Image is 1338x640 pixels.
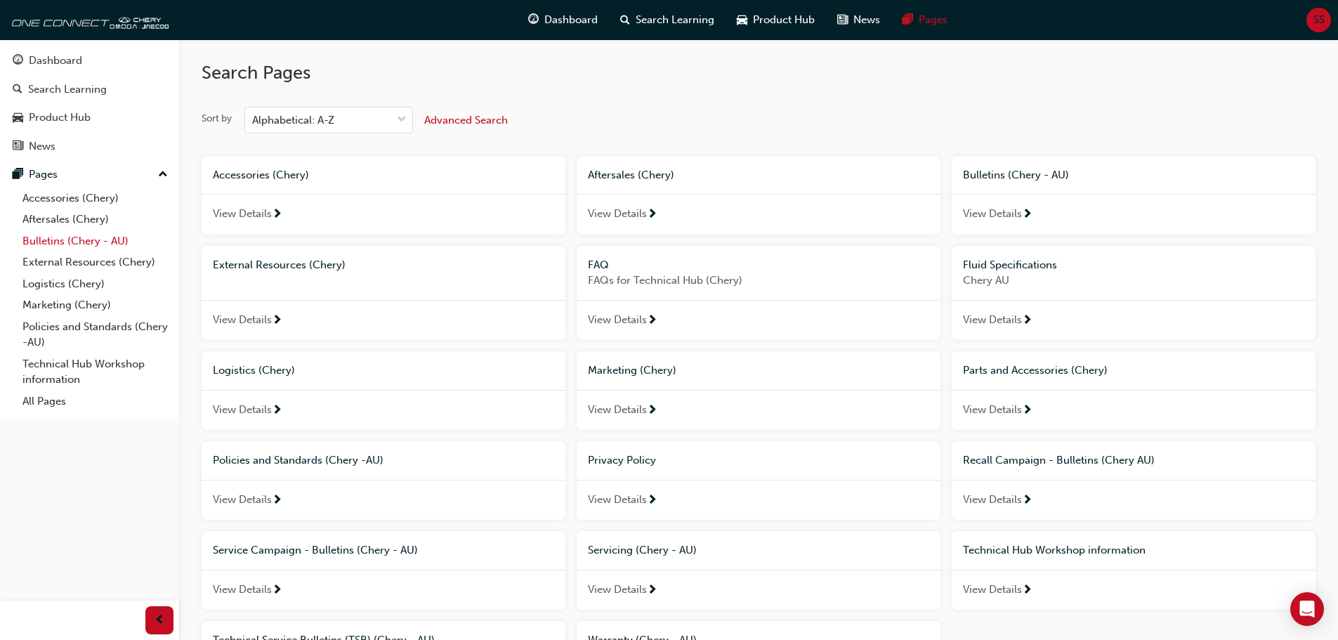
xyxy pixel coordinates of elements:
[1313,12,1325,28] span: SS
[647,209,657,221] span: next-icon
[17,391,173,412] a: All Pages
[737,11,747,29] span: car-icon
[620,11,630,29] span: search-icon
[588,582,647,598] span: View Details
[1290,592,1324,626] div: Open Intercom Messenger
[647,315,657,327] span: next-icon
[29,138,55,155] div: News
[647,585,657,597] span: next-icon
[28,81,107,98] div: Search Learning
[952,156,1316,235] a: Bulletins (Chery - AU)View Details
[272,405,282,417] span: next-icon
[17,273,173,295] a: Logistics (Chery)
[891,6,959,34] a: pages-iconPages
[155,612,165,629] span: prev-icon
[6,48,173,74] a: Dashboard
[202,441,565,520] a: Policies and Standards (Chery -AU)View Details
[577,156,940,235] a: Aftersales (Chery)View Details
[213,454,383,466] span: Policies and Standards (Chery -AU)
[577,246,940,341] a: FAQFAQs for Technical Hub (Chery)View Details
[588,312,647,328] span: View Details
[952,351,1316,430] a: Parts and Accessories (Chery)View Details
[963,492,1022,508] span: View Details
[158,166,168,184] span: up-icon
[1022,495,1032,507] span: next-icon
[577,531,940,610] a: Servicing (Chery - AU)View Details
[636,12,714,28] span: Search Learning
[213,492,272,508] span: View Details
[963,206,1022,222] span: View Details
[952,531,1316,610] a: Technical Hub Workshop informationView Details
[528,11,539,29] span: guage-icon
[13,112,23,124] span: car-icon
[17,188,173,209] a: Accessories (Chery)
[647,495,657,507] span: next-icon
[588,206,647,222] span: View Details
[13,55,23,67] span: guage-icon
[588,544,697,556] span: Servicing (Chery - AU)
[17,294,173,316] a: Marketing (Chery)
[609,6,726,34] a: search-iconSearch Learning
[588,492,647,508] span: View Details
[588,454,656,466] span: Privacy Policy
[29,53,82,69] div: Dashboard
[588,402,647,418] span: View Details
[17,316,173,353] a: Policies and Standards (Chery -AU)
[517,6,609,34] a: guage-iconDashboard
[202,156,565,235] a: Accessories (Chery)View Details
[6,77,173,103] a: Search Learning
[544,12,598,28] span: Dashboard
[272,209,282,221] span: next-icon
[6,162,173,188] button: Pages
[903,11,913,29] span: pages-icon
[17,209,173,230] a: Aftersales (Chery)
[202,112,232,126] div: Sort by
[17,353,173,391] a: Technical Hub Workshop information
[17,252,173,273] a: External Resources (Chery)
[213,402,272,418] span: View Details
[213,364,295,377] span: Logistics (Chery)
[272,495,282,507] span: next-icon
[6,133,173,159] a: News
[588,169,674,181] span: Aftersales (Chery)
[252,112,334,129] div: Alphabetical: A-Z
[647,405,657,417] span: next-icon
[963,402,1022,418] span: View Details
[13,141,23,153] span: news-icon
[952,441,1316,520] a: Recall Campaign - Bulletins (Chery AU)View Details
[29,166,58,183] div: Pages
[963,312,1022,328] span: View Details
[753,12,815,28] span: Product Hub
[837,11,848,29] span: news-icon
[7,6,169,34] img: oneconnect
[577,441,940,520] a: Privacy PolicyView Details
[202,246,565,341] a: External Resources (Chery)View Details
[963,259,1057,271] span: Fluid Specifications
[963,364,1108,377] span: Parts and Accessories (Chery)
[272,315,282,327] span: next-icon
[1306,8,1331,32] button: SS
[588,364,676,377] span: Marketing (Chery)
[424,114,508,126] span: Advanced Search
[1022,209,1032,221] span: next-icon
[963,544,1146,556] span: Technical Hub Workshop information
[1022,405,1032,417] span: next-icon
[588,273,929,289] span: FAQs for Technical Hub (Chery)
[1022,585,1032,597] span: next-icon
[588,259,609,271] span: FAQ
[202,351,565,430] a: Logistics (Chery)View Details
[1022,315,1032,327] span: next-icon
[202,531,565,610] a: Service Campaign - Bulletins (Chery - AU)View Details
[213,544,418,556] span: Service Campaign - Bulletins (Chery - AU)
[397,111,407,129] span: down-icon
[963,582,1022,598] span: View Details
[17,230,173,252] a: Bulletins (Chery - AU)
[13,84,22,96] span: search-icon
[213,259,346,271] span: External Resources (Chery)
[13,169,23,181] span: pages-icon
[29,110,91,126] div: Product Hub
[577,351,940,430] a: Marketing (Chery)View Details
[213,582,272,598] span: View Details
